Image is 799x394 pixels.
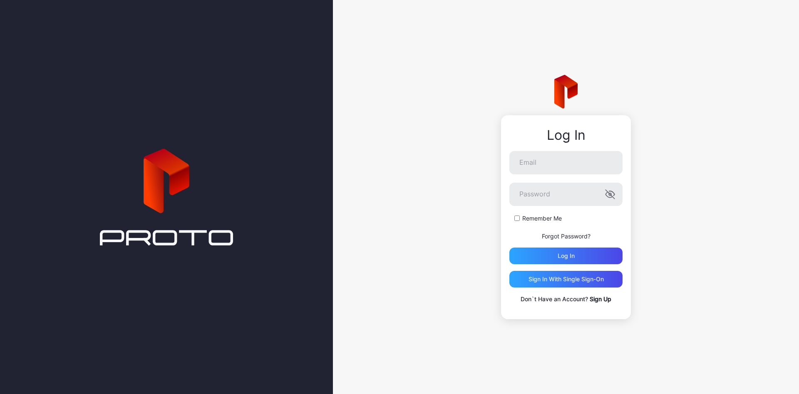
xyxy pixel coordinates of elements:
[509,183,623,206] input: Password
[509,128,623,143] div: Log In
[558,253,575,259] div: Log in
[529,276,604,282] div: Sign in With Single Sign-On
[509,294,623,304] p: Don`t Have an Account?
[590,295,611,302] a: Sign Up
[509,248,623,264] button: Log in
[542,233,591,240] a: Forgot Password?
[522,214,562,223] label: Remember Me
[509,271,623,287] button: Sign in With Single Sign-On
[509,151,623,174] input: Email
[605,189,615,199] button: Password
